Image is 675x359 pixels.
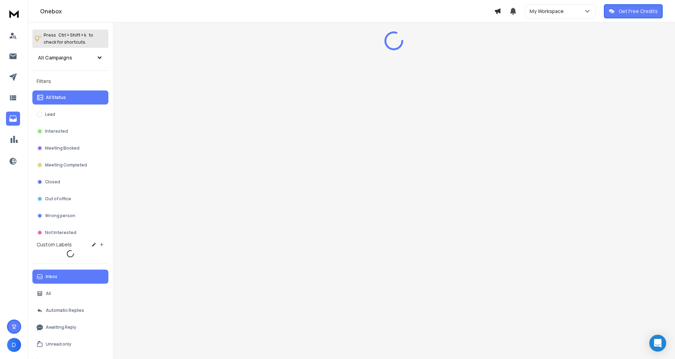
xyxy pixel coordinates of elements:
[619,8,658,15] p: Get Free Credits
[40,7,494,15] h1: Onebox
[7,7,21,20] img: logo
[7,338,21,352] button: D
[530,8,567,15] p: My Workspace
[649,335,666,352] div: Open Intercom Messenger
[604,4,663,18] button: Get Free Credits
